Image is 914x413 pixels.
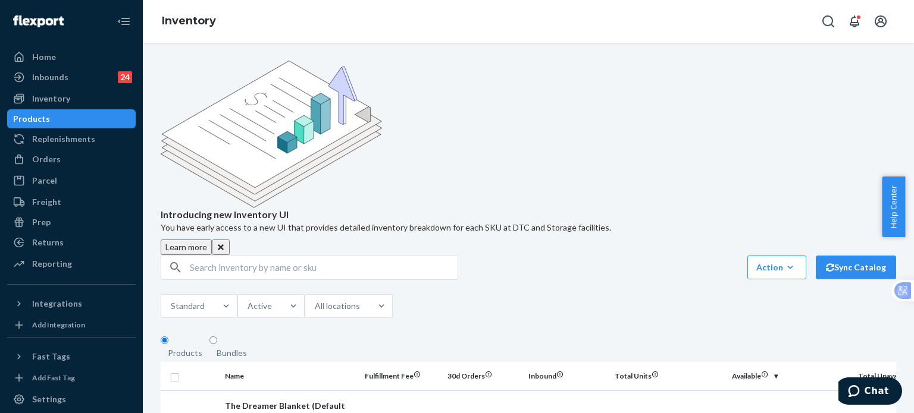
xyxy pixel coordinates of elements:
th: Name [220,362,354,390]
p: Introducing new Inventory UI [161,208,896,222]
img: new-reports-banner-icon.82668bd98b6a51aee86340f2a7b77ae3.png [161,61,382,208]
div: Products [168,347,202,359]
div: Home [32,51,56,63]
div: Replenishments [32,133,95,145]
button: Learn more [161,239,212,255]
div: All locations [315,300,360,312]
th: Available [663,362,782,390]
button: Close Navigation [112,10,136,33]
button: Integrations [7,294,136,313]
div: Orders [32,153,61,165]
button: Open notifications [843,10,866,33]
a: Inventory [162,14,216,27]
a: Home [7,48,136,67]
input: Standard [205,300,206,312]
th: Total Units [568,362,663,390]
a: Inbounds24 [7,68,136,87]
th: Inbound [497,362,568,390]
th: Fulfillment Fee [354,362,425,390]
button: Fast Tags [7,347,136,366]
button: Help Center [882,176,905,237]
div: Integrations [32,298,82,310]
div: Bundles [217,347,247,359]
a: Reporting [7,254,136,273]
button: Open account menu [869,10,893,33]
div: Inbounds [32,71,68,83]
a: Add Fast Tag [7,371,136,385]
input: All locations [360,300,361,312]
input: Active [272,300,273,312]
div: Standard [171,300,205,312]
div: Returns [32,237,64,248]
div: Prep [32,216,51,228]
a: Parcel [7,171,136,190]
ol: breadcrumbs [152,4,226,39]
a: Products [7,109,136,128]
a: Freight [7,193,136,212]
div: Reporting [32,258,72,270]
img: Flexport logo [13,15,64,27]
div: Fast Tags [32,351,70,362]
button: Sync Catalog [816,256,896,279]
input: Bundles [209,336,217,344]
a: Prep [7,213,136,232]
div: Settings [32,393,66,405]
div: Freight [32,196,61,208]
th: 30d Orders [425,362,497,390]
button: Close [212,239,230,255]
div: Add Integration [32,320,85,330]
button: Action [747,256,806,279]
input: Search inventory by name or sku [190,256,458,279]
div: Action [756,261,797,273]
p: You have early access to a new UI that provides detailed inventory breakdown for each SKU at DTC ... [161,222,896,234]
div: Add Fast Tag [32,373,75,383]
div: 24 [118,71,132,83]
div: Active [248,300,272,312]
a: Replenishments [7,130,136,149]
a: Orders [7,150,136,169]
button: Open Search Box [816,10,840,33]
div: Products [13,113,50,125]
a: Settings [7,390,136,409]
a: Add Integration [7,318,136,332]
iframe: Opens a widget where you can chat to one of our agents [838,377,902,407]
a: Returns [7,233,136,252]
div: Inventory [32,93,70,105]
div: Parcel [32,175,57,187]
a: Inventory [7,89,136,108]
input: Products [161,336,168,344]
